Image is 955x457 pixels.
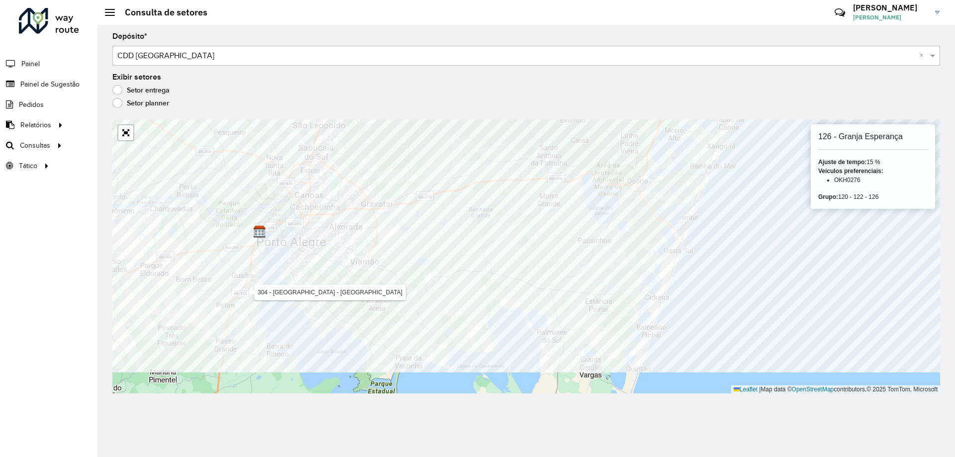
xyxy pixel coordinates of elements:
strong: Ajuste de tempo: [818,159,866,166]
li: OKH0276 [834,176,928,184]
label: Setor planner [112,98,169,108]
span: Painel [21,59,40,69]
label: Exibir setores [112,71,161,83]
label: Setor entrega [112,85,170,95]
span: Relatórios [20,120,51,130]
div: Map data © contributors,© 2025 TomTom, Microsoft [731,385,940,394]
a: OpenStreetMap [792,386,834,393]
label: Depósito [112,30,147,42]
a: Abrir mapa em tela cheia [118,125,133,140]
h6: 126 - Granja Esperança [818,132,928,141]
a: Leaflet [734,386,758,393]
strong: Grupo: [818,193,838,200]
span: Pedidos [19,99,44,110]
div: 15 % [818,158,928,167]
a: Contato Rápido [829,2,851,23]
strong: Veículos preferenciais: [818,168,883,175]
span: Tático [19,161,37,171]
span: Clear all [919,50,928,62]
span: | [759,386,761,393]
h3: [PERSON_NAME] [853,3,928,12]
span: [PERSON_NAME] [853,13,928,22]
span: Consultas [20,140,50,151]
h2: Consulta de setores [115,7,207,18]
span: Painel de Sugestão [20,79,80,90]
div: 120 - 122 - 126 [818,192,928,201]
